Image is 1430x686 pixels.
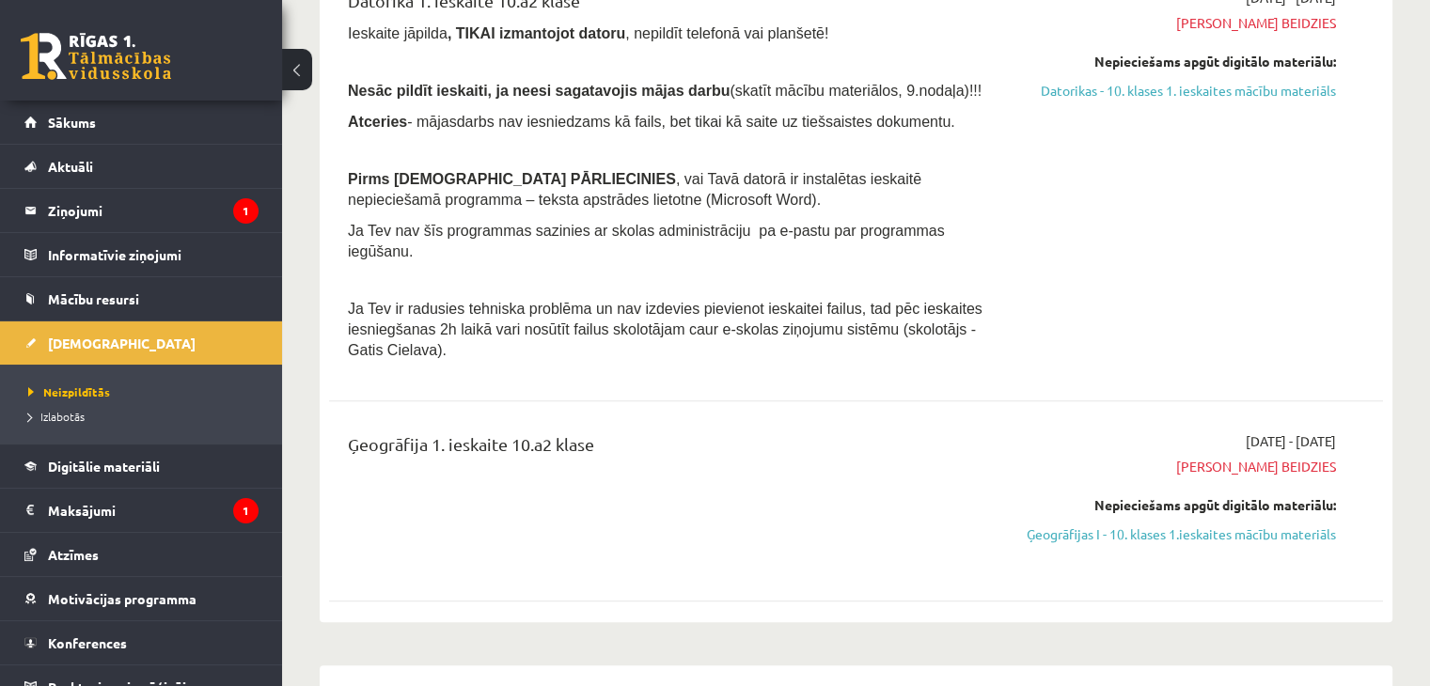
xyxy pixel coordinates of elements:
[348,114,407,130] b: Atceries
[348,431,998,466] div: Ģeogrāfija 1. ieskaite 10.a2 klase
[348,25,828,41] span: Ieskaite jāpilda , nepildīt telefonā vai planšetē!
[1026,52,1336,71] div: Nepieciešams apgūt digitālo materiālu:
[48,158,93,175] span: Aktuāli
[24,321,259,365] a: [DEMOGRAPHIC_DATA]
[48,590,196,607] span: Motivācijas programma
[28,408,263,425] a: Izlabotās
[28,384,110,399] span: Neizpildītās
[48,335,196,351] span: [DEMOGRAPHIC_DATA]
[24,277,259,320] a: Mācību resursi
[24,533,259,576] a: Atzīmes
[730,83,982,99] span: (skatīt mācību materiālos, 9.nodaļa)!!!
[1026,524,1336,544] a: Ģeogrāfijas I - 10. klases 1.ieskaites mācību materiāls
[348,301,982,358] span: Ja Tev ir radusies tehniska problēma un nav izdevies pievienot ieskaitei failus, tad pēc ieskaite...
[348,223,945,259] span: Ja Tev nav šīs programmas sazinies ar skolas administrāciju pa e-pastu par programmas iegūšanu.
[21,33,171,80] a: Rīgas 1. Tālmācības vidusskola
[348,171,676,187] span: Pirms [DEMOGRAPHIC_DATA] PĀRLIECINIES
[24,189,259,232] a: Ziņojumi1
[48,458,160,475] span: Digitālie materiāli
[1026,495,1336,515] div: Nepieciešams apgūt digitālo materiālu:
[348,171,921,208] span: , vai Tavā datorā ir instalētas ieskaitē nepieciešamā programma – teksta apstrādes lietotne (Micr...
[48,114,96,131] span: Sākums
[48,489,259,532] legend: Maksājumi
[24,233,259,276] a: Informatīvie ziņojumi
[48,189,259,232] legend: Ziņojumi
[1246,431,1336,451] span: [DATE] - [DATE]
[48,546,99,563] span: Atzīmes
[448,25,625,41] b: , TIKAI izmantojot datoru
[1026,81,1336,101] a: Datorikas - 10. klases 1. ieskaites mācību materiāls
[24,101,259,144] a: Sākums
[24,145,259,188] a: Aktuāli
[24,444,259,488] a: Digitālie materiāli
[24,577,259,620] a: Motivācijas programma
[233,498,259,523] i: 1
[24,489,259,532] a: Maksājumi1
[28,383,263,400] a: Neizpildītās
[48,290,139,307] span: Mācību resursi
[48,634,127,651] span: Konferences
[1026,13,1336,33] span: [PERSON_NAME] beidzies
[348,83,730,99] span: Nesāc pildīt ieskaiti, ja neesi sagatavojis mājas darbu
[1026,457,1336,476] span: [PERSON_NAME] beidzies
[28,409,85,424] span: Izlabotās
[233,198,259,224] i: 1
[48,233,259,276] legend: Informatīvie ziņojumi
[348,114,955,130] span: - mājasdarbs nav iesniedzams kā fails, bet tikai kā saite uz tiešsaistes dokumentu.
[24,621,259,664] a: Konferences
